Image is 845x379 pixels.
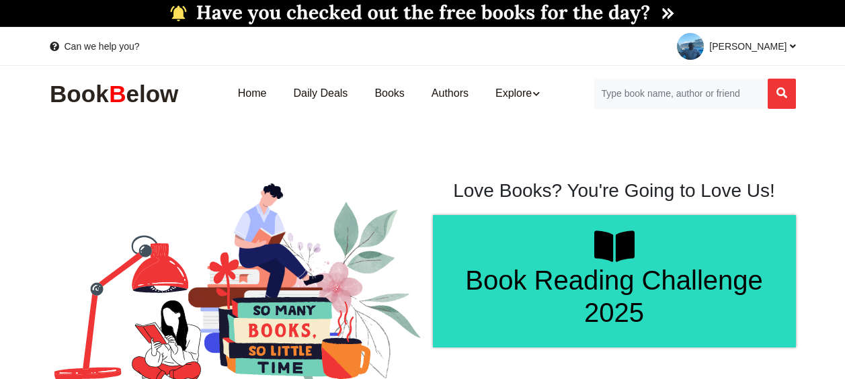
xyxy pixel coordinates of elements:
input: Search for Books [594,79,768,109]
button: Search [768,79,796,109]
a: Can we help you? [50,40,140,53]
a: [PERSON_NAME] [666,28,795,65]
h1: Book Reading Challenge 2025 [446,264,782,329]
a: Authors [418,73,482,115]
a: Books [361,73,417,115]
img: BookBelow Logo [50,80,184,108]
h1: Love Books? You're Going to Love Us! [433,179,796,202]
a: Book Reading Challenge 2025 [433,215,796,347]
span: [PERSON_NAME] [709,41,795,52]
img: 1749344284.JPG [677,33,704,60]
a: Daily Deals [280,73,361,115]
a: Home [225,73,280,115]
a: Explore [482,73,553,115]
